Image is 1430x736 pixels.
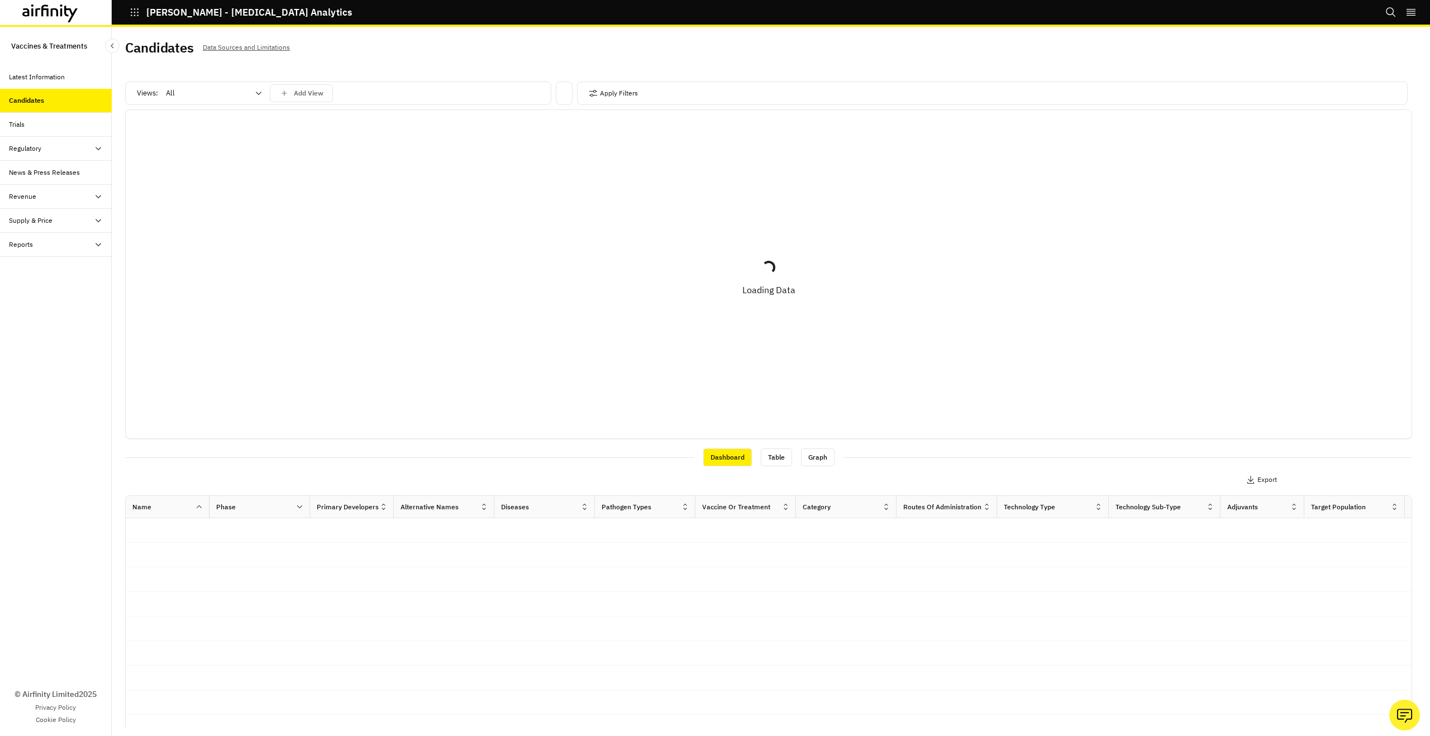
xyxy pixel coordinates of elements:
[9,216,53,226] div: Supply & Price
[105,39,120,53] button: Close Sidebar
[1246,471,1277,489] button: Export
[11,36,87,56] p: Vaccines & Treatments
[137,84,333,102] div: Views:
[703,448,752,466] div: Dashboard
[130,3,352,22] button: [PERSON_NAME] - [MEDICAL_DATA] Analytics
[589,84,638,102] button: Apply Filters
[761,448,792,466] div: Table
[1385,3,1396,22] button: Search
[9,72,65,82] div: Latest Information
[203,41,290,54] p: Data Sources and Limitations
[9,144,41,154] div: Regulatory
[36,715,76,725] a: Cookie Policy
[9,240,33,250] div: Reports
[9,168,80,178] div: News & Press Releases
[1311,502,1366,512] div: Target Population
[1116,502,1181,512] div: Technology Sub-Type
[9,95,44,106] div: Candidates
[602,502,651,512] div: Pathogen Types
[146,7,352,17] p: [PERSON_NAME] - [MEDICAL_DATA] Analytics
[401,502,459,512] div: Alternative Names
[35,702,76,713] a: Privacy Policy
[903,502,981,512] div: Routes of Administration
[132,502,151,512] div: Name
[801,448,835,466] div: Graph
[15,689,97,700] p: © Airfinity Limited 2025
[294,89,323,97] p: Add View
[1389,700,1420,730] button: Ask our analysts
[270,84,333,102] button: save changes
[9,192,36,202] div: Revenue
[9,120,25,130] div: Trials
[1257,476,1277,484] p: Export
[803,502,831,512] div: Category
[1004,502,1055,512] div: Technology Type
[1227,502,1258,512] div: Adjuvants
[702,502,770,512] div: Vaccine or Treatment
[216,502,236,512] div: Phase
[501,502,529,512] div: Diseases
[317,502,379,512] div: Primary Developers
[125,40,194,56] h2: Candidates
[742,283,795,297] p: Loading Data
